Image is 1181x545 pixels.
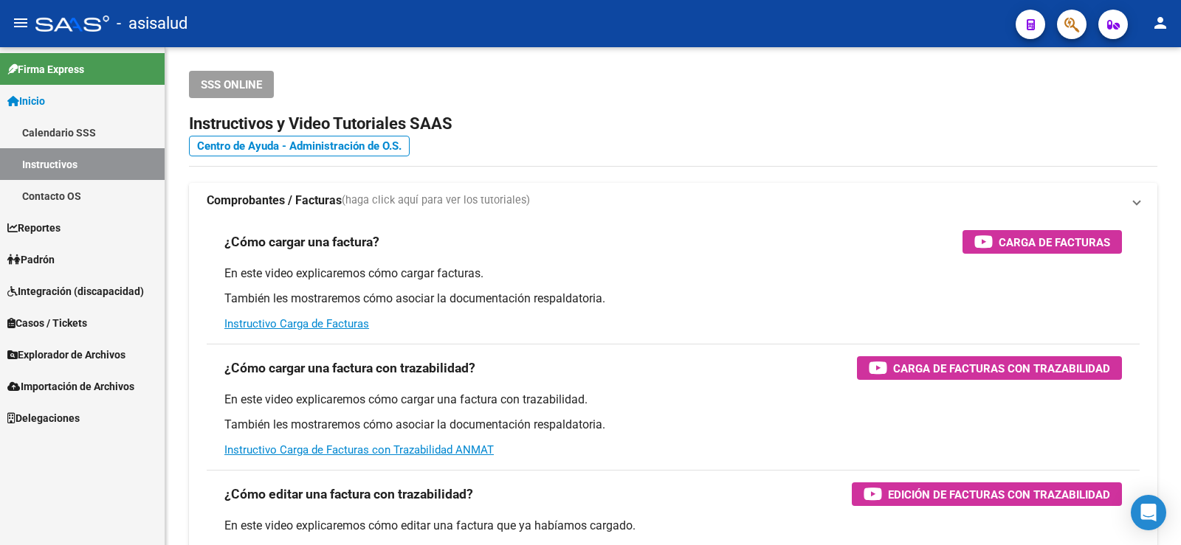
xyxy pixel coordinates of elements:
span: Edición de Facturas con Trazabilidad [888,485,1110,504]
span: - asisalud [117,7,187,40]
h2: Instructivos y Video Tutoriales SAAS [189,110,1157,138]
mat-expansion-panel-header: Comprobantes / Facturas(haga click aquí para ver los tutoriales) [189,183,1157,218]
span: SSS ONLINE [201,78,262,91]
span: Delegaciones [7,410,80,426]
strong: Comprobantes / Facturas [207,192,342,209]
h3: ¿Cómo editar una factura con trazabilidad? [224,484,473,504]
span: (haga click aquí para ver los tutoriales) [342,192,530,209]
mat-icon: person [1151,14,1169,32]
span: Reportes [7,220,61,236]
p: En este video explicaremos cómo editar una factura que ya habíamos cargado. [224,518,1122,534]
button: SSS ONLINE [189,71,274,98]
button: Carga de Facturas con Trazabilidad [857,356,1122,380]
span: Carga de Facturas con Trazabilidad [893,359,1110,378]
p: También les mostraremos cómo asociar la documentación respaldatoria. [224,291,1122,307]
span: Importación de Archivos [7,378,134,395]
span: Firma Express [7,61,84,77]
mat-icon: menu [12,14,30,32]
p: También les mostraremos cómo asociar la documentación respaldatoria. [224,417,1122,433]
span: Integración (discapacidad) [7,283,144,299]
a: Centro de Ayuda - Administración de O.S. [189,136,410,156]
span: Carga de Facturas [999,233,1110,251]
span: Casos / Tickets [7,315,87,331]
button: Edición de Facturas con Trazabilidad [852,482,1122,506]
button: Carga de Facturas [963,230,1122,254]
h3: ¿Cómo cargar una factura con trazabilidad? [224,358,475,378]
p: En este video explicaremos cómo cargar una factura con trazabilidad. [224,392,1122,408]
h3: ¿Cómo cargar una factura? [224,232,379,252]
span: Padrón [7,251,55,268]
p: En este video explicaremos cómo cargar facturas. [224,265,1122,282]
div: Open Intercom Messenger [1131,495,1166,530]
a: Instructivo Carga de Facturas con Trazabilidad ANMAT [224,443,494,457]
span: Inicio [7,93,45,109]
a: Instructivo Carga de Facturas [224,317,369,330]
span: Explorador de Archivos [7,347,125,363]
